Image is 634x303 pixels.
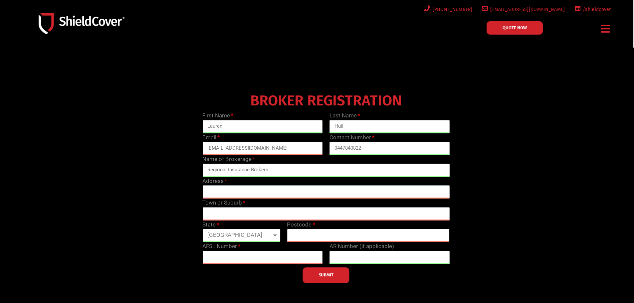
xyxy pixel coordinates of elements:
span: /shieldcover [580,5,611,14]
label: Town or Suburb [202,199,245,207]
span: [PHONE_NUMBER] [430,5,473,14]
label: Postcode [287,221,315,229]
a: [PHONE_NUMBER] [423,5,473,14]
h4: BROKER REGISTRATION [199,97,453,105]
span: SUBMIT [319,274,333,276]
label: State [202,221,219,229]
label: Address [202,177,227,186]
span: QUOTE NOW [503,26,527,30]
label: AFSL Number [202,242,240,251]
a: /shieldcover [573,5,611,14]
label: AR Number (if applicable) [329,242,394,251]
label: First Name [202,111,233,120]
span: [EMAIL_ADDRESS][DOMAIN_NAME] [488,5,565,14]
label: Last Name [329,111,360,120]
div: Menu Toggle [598,21,613,37]
label: Email [202,133,220,142]
button: SUBMIT [303,267,349,283]
label: Contact Number [329,133,374,142]
a: QUOTE NOW [487,21,543,35]
img: Shield-Cover-Underwriting-Australia-logo-full [39,13,124,34]
a: [EMAIL_ADDRESS][DOMAIN_NAME] [481,5,565,14]
label: Name of Brokerage [202,155,255,164]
